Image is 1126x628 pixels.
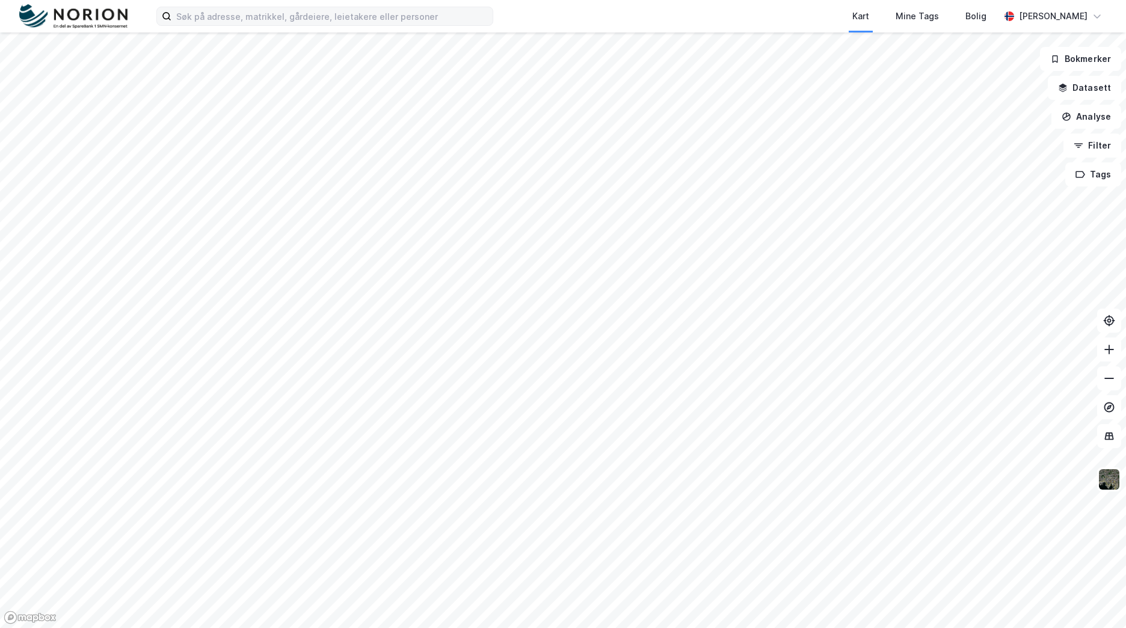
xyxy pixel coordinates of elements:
div: Kart [852,9,869,23]
div: [PERSON_NAME] [1019,9,1088,23]
img: norion-logo.80e7a08dc31c2e691866.png [19,4,128,29]
div: Mine Tags [896,9,939,23]
input: Søk på adresse, matrikkel, gårdeiere, leietakere eller personer [171,7,493,25]
iframe: Chat Widget [1066,570,1126,628]
div: Bolig [965,9,986,23]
